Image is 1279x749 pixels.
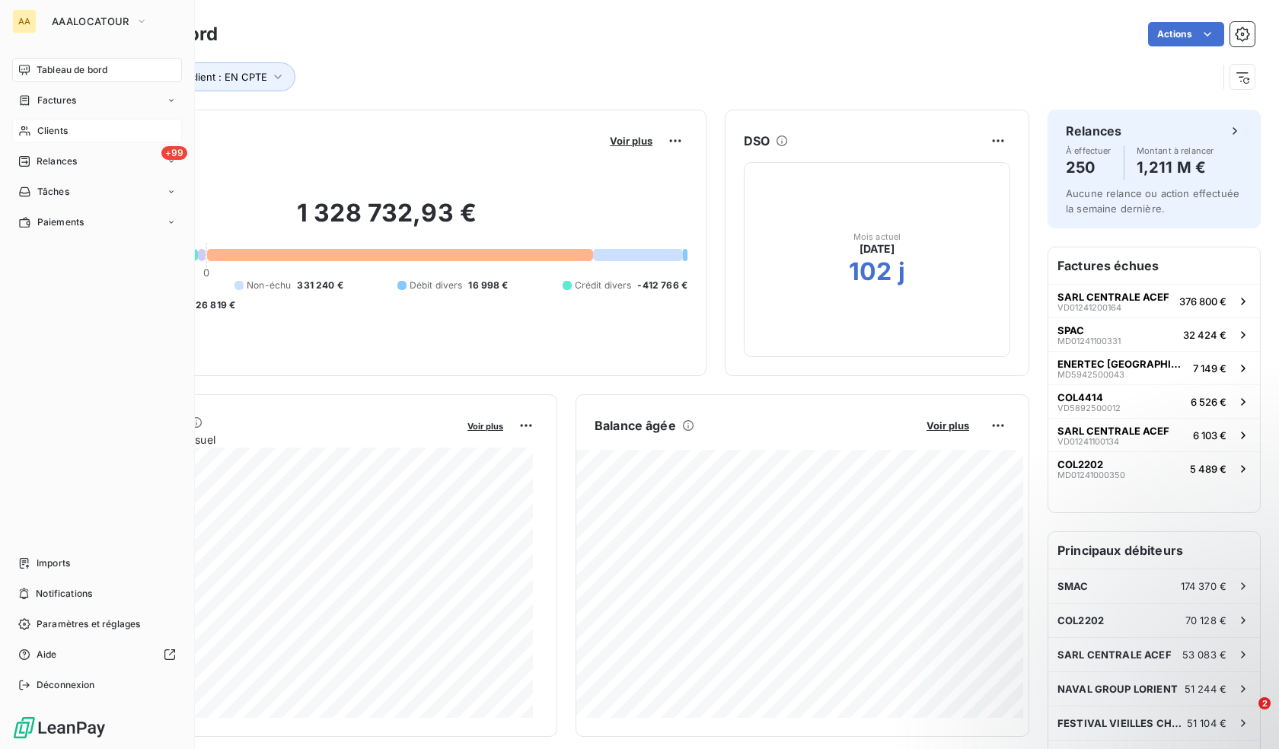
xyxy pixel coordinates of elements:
[1066,122,1121,140] h6: Relances
[1057,303,1121,312] span: VD01241200164
[164,71,267,83] span: Type client : EN CPTE
[203,266,209,279] span: 0
[1057,580,1089,592] span: SMAC
[1048,317,1260,351] button: SPACMD0124110033132 424 €
[37,215,84,229] span: Paiements
[1057,291,1169,303] span: SARL CENTRALE ACEF
[37,124,68,138] span: Clients
[605,134,657,148] button: Voir plus
[37,648,57,661] span: Aide
[86,198,687,244] h2: 1 328 732,93 €
[191,298,235,312] span: -26 819 €
[1057,391,1103,403] span: COL4414
[297,279,343,292] span: 331 240 €
[12,716,107,740] img: Logo LeanPay
[37,94,76,107] span: Factures
[1066,155,1112,180] h4: 250
[37,155,77,168] span: Relances
[1227,697,1264,734] iframe: Intercom live chat
[1179,295,1226,308] span: 376 800 €
[1048,532,1260,569] h6: Principaux débiteurs
[974,601,1279,708] iframe: Intercom notifications message
[637,279,687,292] span: -412 766 €
[1181,580,1226,592] span: 174 370 €
[1191,396,1226,408] span: 6 526 €
[1057,717,1187,729] span: FESTIVAL VIEILLES CHARRUES
[595,416,676,435] h6: Balance âgée
[37,678,95,692] span: Déconnexion
[1190,463,1226,475] span: 5 489 €
[86,432,457,448] span: Chiffre d'affaires mensuel
[1048,351,1260,384] button: ENERTEC [GEOGRAPHIC_DATA]MD59425000437 149 €
[142,62,295,91] button: Type client : EN CPTE
[161,146,187,160] span: +99
[860,241,895,257] span: [DATE]
[1137,146,1214,155] span: Montant à relancer
[1048,451,1260,485] button: COL2202MD012410003505 489 €
[12,642,182,667] a: Aide
[1057,324,1084,336] span: SPAC
[1057,370,1124,379] span: MD5942500043
[1057,336,1121,346] span: MD01241100331
[1137,155,1214,180] h4: 1,211 M €
[1057,358,1187,370] span: ENERTEC [GEOGRAPHIC_DATA]
[37,185,69,199] span: Tâches
[410,279,463,292] span: Débit divers
[467,421,503,432] span: Voir plus
[37,556,70,570] span: Imports
[575,279,632,292] span: Crédit divers
[1048,284,1260,317] button: SARL CENTRALE ACEFVD01241200164376 800 €
[922,419,974,432] button: Voir plus
[1057,425,1169,437] span: SARL CENTRALE ACEF
[1057,458,1103,470] span: COL2202
[1193,362,1226,374] span: 7 149 €
[12,9,37,33] div: AA
[1187,717,1226,729] span: 51 104 €
[1057,437,1119,446] span: VD01241100134
[36,587,92,601] span: Notifications
[1057,470,1125,480] span: MD01241000350
[1048,418,1260,451] button: SARL CENTRALE ACEFVD012411001346 103 €
[463,419,508,432] button: Voir plus
[1193,429,1226,441] span: 6 103 €
[1057,403,1121,413] span: VD5892500012
[1048,247,1260,284] h6: Factures échues
[610,135,652,147] span: Voir plus
[927,419,969,432] span: Voir plus
[1048,384,1260,418] button: COL4414VD58925000126 526 €
[37,63,107,77] span: Tableau de bord
[898,257,905,287] h2: j
[52,15,129,27] span: AAALOCATOUR
[849,257,891,287] h2: 102
[1183,329,1226,341] span: 32 424 €
[468,279,508,292] span: 16 998 €
[1066,187,1239,215] span: Aucune relance ou action effectuée la semaine dernière.
[1258,697,1271,709] span: 2
[1148,22,1224,46] button: Actions
[853,232,901,241] span: Mois actuel
[744,132,770,150] h6: DSO
[37,617,140,631] span: Paramètres et réglages
[247,279,291,292] span: Non-échu
[1066,146,1112,155] span: À effectuer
